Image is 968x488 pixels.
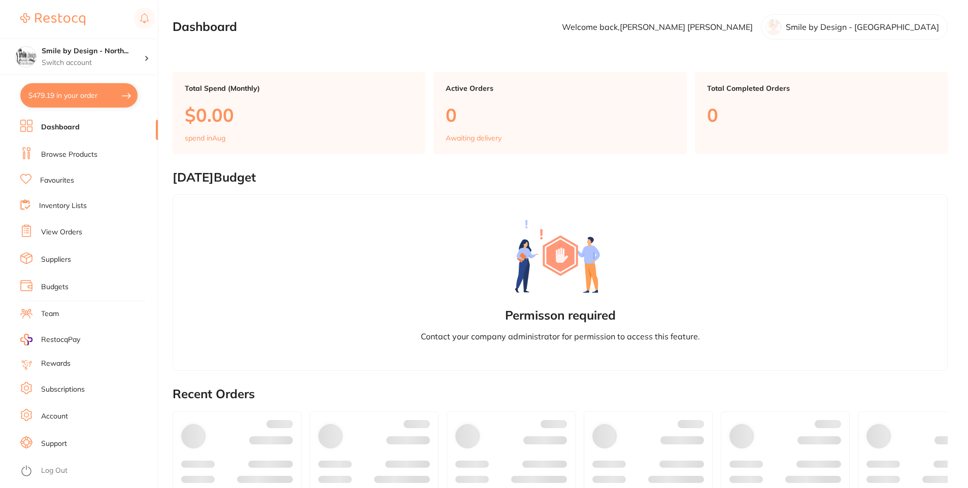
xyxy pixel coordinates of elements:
a: Budgets [41,282,69,292]
p: Smile by Design - [GEOGRAPHIC_DATA] [786,22,939,31]
p: Active Orders [446,84,674,92]
p: $0.00 [185,104,413,125]
a: Total Completed Orders0 [695,72,948,154]
a: Total Spend (Monthly)$0.00spend inAug [173,72,425,154]
h4: Smile by Design - North Sydney [42,46,144,56]
a: Restocq Logo [20,8,85,31]
a: Browse Products [41,150,97,160]
button: $479.19 in your order [20,83,138,108]
button: Log Out [20,463,155,479]
img: RestocqPay [20,334,32,345]
a: Favourites [40,176,74,186]
p: Total Completed Orders [707,84,936,92]
h2: Dashboard [173,20,237,34]
p: Total Spend (Monthly) [185,84,413,92]
a: Inventory Lists [39,201,87,211]
a: Account [41,411,68,422]
p: 0 [707,104,936,125]
a: Rewards [41,359,71,369]
a: Active Orders0Awaiting delivery [433,72,686,154]
p: 0 [446,104,674,125]
a: RestocqPay [20,334,80,345]
p: Awaiting delivery [446,134,502,142]
p: Welcome back, [PERSON_NAME] [PERSON_NAME] [562,22,753,31]
p: Contact your company administrator for permission to access this feature. [421,331,700,342]
a: Support [41,439,67,449]
a: View Orders [41,227,82,237]
p: spend in Aug [185,134,225,142]
a: Suppliers [41,255,71,265]
h2: Permisson required [505,308,616,323]
h2: Recent Orders [173,387,948,401]
img: Smile by Design - North Sydney [16,47,36,67]
h2: [DATE] Budget [173,170,948,185]
p: Switch account [42,58,144,68]
a: Team [41,309,59,319]
a: Subscriptions [41,385,85,395]
span: RestocqPay [41,335,80,345]
a: Dashboard [41,122,80,132]
img: Restocq Logo [20,13,85,25]
a: Log Out [41,466,68,476]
